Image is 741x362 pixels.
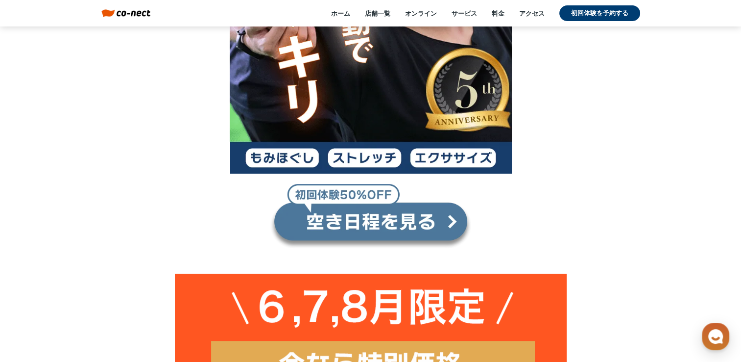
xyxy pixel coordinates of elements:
[25,295,43,303] span: ホーム
[452,9,477,18] a: サービス
[405,9,437,18] a: オンライン
[331,9,350,18] a: ホーム
[84,296,107,304] span: チャット
[3,281,65,305] a: ホーム
[151,295,163,303] span: 設定
[126,281,188,305] a: 設定
[519,9,545,18] a: アクセス
[365,9,390,18] a: 店舗一覧
[559,5,640,21] a: 初回体験を予約する
[65,281,126,305] a: チャット
[492,9,504,18] a: 料金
